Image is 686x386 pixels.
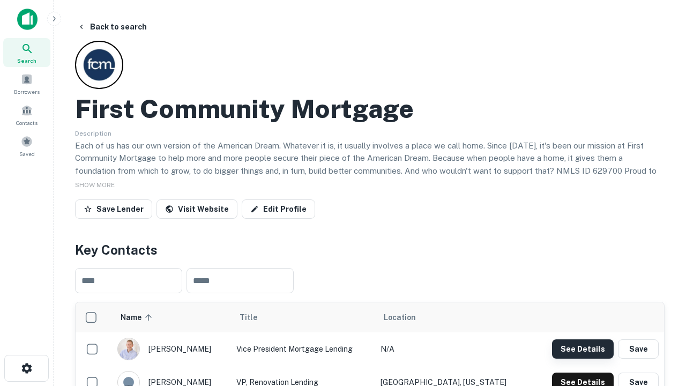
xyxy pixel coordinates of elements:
[75,199,152,219] button: Save Lender
[242,199,315,219] a: Edit Profile
[3,131,50,160] a: Saved
[75,181,115,189] span: SHOW MORE
[16,118,38,127] span: Contacts
[118,338,139,360] img: 1520878720083
[231,332,375,366] td: Vice President Mortgage Lending
[3,69,50,98] a: Borrowers
[75,139,665,190] p: Each of us has our own version of the American Dream. Whatever it is, it usually involves a place...
[3,100,50,129] a: Contacts
[384,311,416,324] span: Location
[552,339,614,359] button: See Details
[632,266,686,317] iframe: Chat Widget
[17,56,36,65] span: Search
[117,338,226,360] div: [PERSON_NAME]
[14,87,40,96] span: Borrowers
[231,302,375,332] th: Title
[618,339,659,359] button: Save
[121,311,155,324] span: Name
[73,17,151,36] button: Back to search
[75,130,111,137] span: Description
[19,150,35,158] span: Saved
[75,93,414,124] h2: First Community Mortgage
[375,302,531,332] th: Location
[3,38,50,67] a: Search
[112,302,231,332] th: Name
[17,9,38,30] img: capitalize-icon.png
[375,332,531,366] td: N/A
[156,199,237,219] a: Visit Website
[75,240,665,259] h4: Key Contacts
[240,311,271,324] span: Title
